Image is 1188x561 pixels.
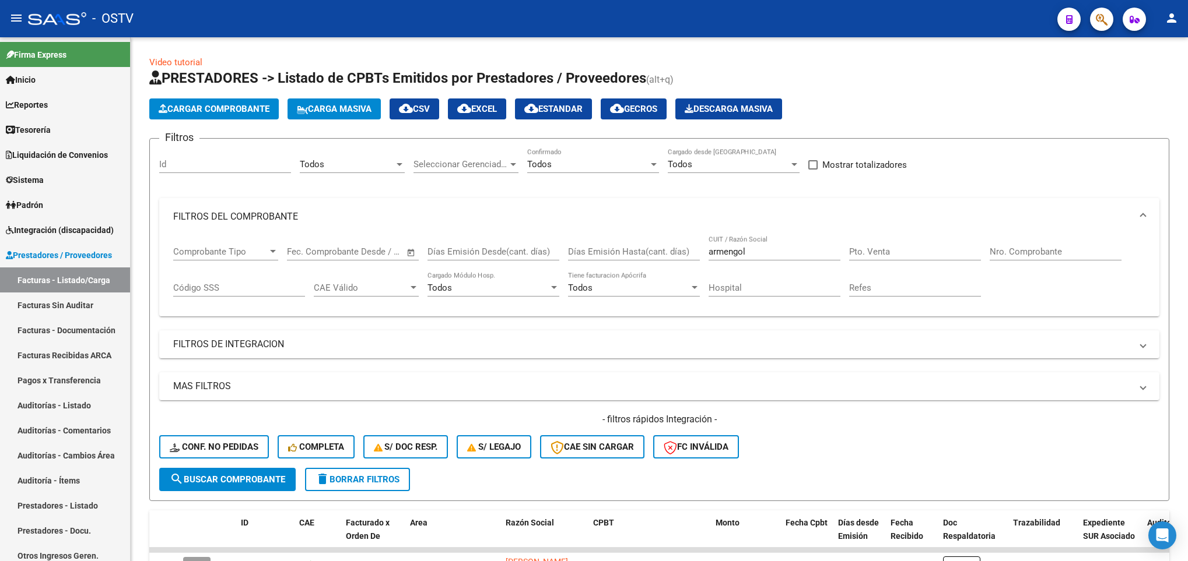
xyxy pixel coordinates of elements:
[399,101,413,115] mat-icon: cloud_download
[92,6,134,31] span: - OSTV
[159,104,269,114] span: Cargar Comprobante
[305,468,410,491] button: Borrar Filtros
[316,474,399,485] span: Borrar Filtros
[943,518,996,541] span: Doc Respaldatoria
[1148,521,1176,549] div: Open Intercom Messenger
[390,98,439,119] button: CSV
[314,283,408,293] span: CAE Válido
[1013,518,1060,527] span: Trazabilidad
[6,124,51,136] span: Tesorería
[410,518,427,527] span: Area
[6,224,114,237] span: Integración (discapacidad)
[159,235,1159,317] div: FILTROS DEL COMPROBANTE
[540,435,644,458] button: CAE SIN CARGAR
[170,474,285,485] span: Buscar Comprobante
[159,468,296,491] button: Buscar Comprobante
[457,104,497,114] span: EXCEL
[6,174,44,186] span: Sistema
[668,159,692,170] span: Todos
[6,199,43,211] span: Padrón
[448,98,506,119] button: EXCEL
[822,158,907,172] span: Mostrar totalizadores
[524,104,583,114] span: Estandar
[524,101,538,115] mat-icon: cloud_download
[173,210,1131,223] mat-panel-title: FILTROS DEL COMPROBANTE
[685,104,773,114] span: Descarga Masiva
[506,518,554,527] span: Razón Social
[427,283,452,293] span: Todos
[664,442,728,452] span: FC Inválida
[467,442,521,452] span: S/ legajo
[159,198,1159,235] mat-expansion-panel-header: FILTROS DEL COMPROBANTE
[413,159,508,170] span: Seleccionar Gerenciador
[6,73,36,86] span: Inicio
[6,149,108,161] span: Liquidación de Convenios
[653,435,739,458] button: FC Inválida
[299,518,314,527] span: CAE
[891,518,923,541] span: Fecha Recibido
[601,98,667,119] button: Gecros
[838,518,879,541] span: Días desde Emisión
[675,98,782,119] app-download-masive: Descarga masiva de comprobantes (adjuntos)
[159,413,1159,426] h4: - filtros rápidos Integración -
[159,435,269,458] button: Conf. no pedidas
[374,442,438,452] span: S/ Doc Resp.
[1083,518,1135,541] span: Expediente SUR Asociado
[287,246,334,257] input: Fecha inicio
[405,246,418,259] button: Open calendar
[278,435,355,458] button: Completa
[170,472,184,486] mat-icon: search
[6,249,112,262] span: Prestadores / Proveedores
[297,104,372,114] span: Carga Masiva
[1165,11,1179,25] mat-icon: person
[159,129,199,146] h3: Filtros
[288,98,381,119] button: Carga Masiva
[241,518,248,527] span: ID
[610,101,624,115] mat-icon: cloud_download
[457,435,531,458] button: S/ legajo
[159,330,1159,358] mat-expansion-panel-header: FILTROS DE INTEGRACION
[173,380,1131,393] mat-panel-title: MAS FILTROS
[610,104,657,114] span: Gecros
[593,518,614,527] span: CPBT
[9,11,23,25] mat-icon: menu
[568,283,593,293] span: Todos
[149,70,646,86] span: PRESTADORES -> Listado de CPBTs Emitidos por Prestadores / Proveedores
[170,442,258,452] span: Conf. no pedidas
[786,518,828,527] span: Fecha Cpbt
[173,246,268,257] span: Comprobante Tipo
[288,442,344,452] span: Completa
[515,98,592,119] button: Estandar
[551,442,634,452] span: CAE SIN CARGAR
[345,246,401,257] input: Fecha fin
[527,159,552,170] span: Todos
[6,48,66,61] span: Firma Express
[716,518,740,527] span: Monto
[457,101,471,115] mat-icon: cloud_download
[6,98,48,111] span: Reportes
[646,74,674,85] span: (alt+q)
[316,472,330,486] mat-icon: delete
[173,338,1131,351] mat-panel-title: FILTROS DE INTEGRACION
[300,159,324,170] span: Todos
[346,518,390,541] span: Facturado x Orden De
[1147,518,1182,527] span: Auditoria
[149,98,279,119] button: Cargar Comprobante
[149,57,202,68] a: Video tutorial
[159,372,1159,400] mat-expansion-panel-header: MAS FILTROS
[363,435,448,458] button: S/ Doc Resp.
[675,98,782,119] button: Descarga Masiva
[399,104,430,114] span: CSV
